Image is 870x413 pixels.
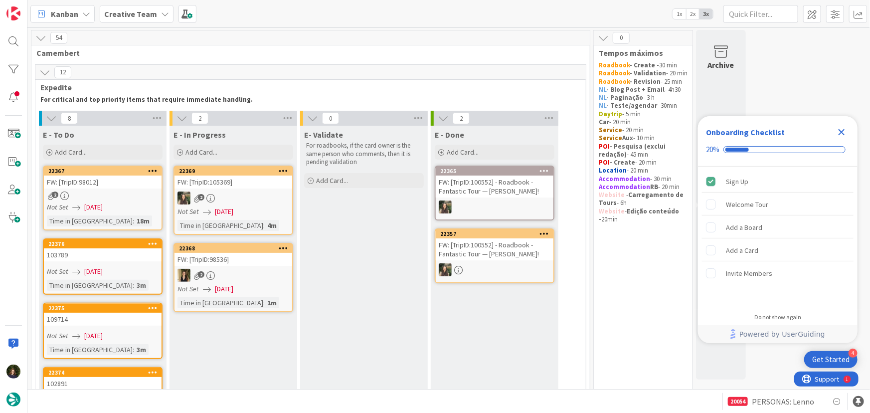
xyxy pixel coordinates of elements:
div: FW: [TripID:100552] - Roadbook - Fantastic Tour — [PERSON_NAME]! [436,176,553,198]
strong: Edição conteúdo - [599,207,681,223]
strong: Website [599,207,625,215]
div: Footer [698,325,858,343]
div: 22375109714 [44,304,162,326]
p: - 20 min [599,69,688,77]
p: - 20 min [599,159,688,167]
strong: POI [599,142,610,151]
strong: - Revision [630,77,661,86]
div: SP [174,269,292,282]
p: - 30min [599,102,688,110]
strong: Roadbook [599,77,630,86]
span: : [263,220,265,231]
div: 22367 [44,167,162,176]
div: Get Started [812,355,850,365]
div: Checklist Container [698,116,858,343]
div: Add a Card is incomplete. [702,239,854,261]
div: FW: [TripID:105369] [174,176,292,189]
p: For roadbooks, if the card owner is the same person who comments, then it is pending validation [306,142,422,166]
p: - 20 min [599,126,688,134]
span: Kanban [51,8,78,20]
p: - 25 min [599,78,688,86]
strong: Website [599,191,625,199]
div: Time in [GEOGRAPHIC_DATA] [47,215,133,226]
i: Not Set [47,267,68,276]
i: Not Set [177,207,199,216]
span: Support [21,1,45,13]
span: Add Card... [55,148,87,157]
div: Time in [GEOGRAPHIC_DATA] [47,344,133,355]
div: Checklist items [698,167,858,307]
div: 22369 [179,168,292,175]
a: 22369FW: [TripID:105369]IGNot Set[DATE]Time in [GEOGRAPHIC_DATA]:4m [174,166,293,235]
strong: - Validation [630,69,666,77]
img: IG [177,192,190,205]
span: Add Card... [447,148,479,157]
strong: Accommodation [599,175,650,183]
span: Tempos máximos [599,48,680,58]
div: 22376 [48,240,162,247]
div: Checklist progress: 20% [706,145,850,154]
span: Add Card... [185,148,217,157]
i: Not Set [47,331,68,340]
strong: Location [599,166,627,175]
div: 103789 [44,248,162,261]
p: - 20 min [599,118,688,126]
span: 8 [61,112,78,124]
div: 22375 [44,304,162,313]
div: 4m [265,220,279,231]
div: 22367 [48,168,162,175]
strong: - Create - [630,61,659,69]
strong: Service [599,134,622,142]
p: - 20min [599,207,688,224]
strong: Daytrip [599,110,622,118]
span: 54 [50,32,67,44]
span: [DATE] [215,284,233,294]
div: Close Checklist [834,124,850,140]
div: FW: [TripID:98012] [44,176,162,189]
div: Add a Card [726,244,758,256]
p: - 10 min [599,134,688,142]
span: 0 [613,32,630,44]
strong: For critical and top priority items that require immediate handling. [40,95,253,104]
a: 22357FW: [TripID:100552] - Roadbook - Fantastic Tour — [PERSON_NAME]!IG [435,228,554,283]
div: Sign Up is complete. [702,171,854,193]
strong: - Create [610,158,635,167]
div: 22365FW: [TripID:100552] - Roadbook - Fantastic Tour — [PERSON_NAME]! [436,167,553,198]
i: Not Set [177,284,199,293]
div: 3m [134,280,149,291]
span: E - To Do [43,130,74,140]
div: IG [436,201,553,213]
div: 22376103789 [44,239,162,261]
span: 2x [686,9,699,19]
span: 2 [198,271,204,278]
div: 22368 [179,245,292,252]
div: 22367FW: [TripID:98012] [44,167,162,189]
div: Invite Members is incomplete. [702,262,854,284]
p: - 3 h [599,94,688,102]
div: Time in [GEOGRAPHIC_DATA] [177,220,263,231]
p: - 20 min [599,167,688,175]
div: 22368 [174,244,292,253]
div: Sign Up [726,176,748,188]
span: 3x [699,9,713,19]
span: : [133,344,134,355]
div: FW: [TripID:100552] - Roadbook - Fantastic Tour — [PERSON_NAME]! [436,238,553,260]
div: Welcome Tour [726,199,768,210]
strong: - Paginação [606,93,643,102]
span: PERSONAS: Lenno [752,396,814,408]
p: - - 6h [599,191,688,207]
p: 30 min [599,61,688,69]
div: FW: [TripID:98536] [174,253,292,266]
span: 0 [322,112,339,124]
div: Time in [GEOGRAPHIC_DATA] [177,297,263,308]
div: Invite Members [726,267,772,279]
div: 22368FW: [TripID:98536] [174,244,292,266]
div: 22369 [174,167,292,176]
span: 2 [52,192,58,198]
strong: RB [650,183,658,191]
div: IG [174,192,292,205]
span: Camembert [36,48,577,58]
div: 22357 [440,230,553,237]
input: Quick Filter... [723,5,798,23]
strong: Roadbook [599,69,630,77]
